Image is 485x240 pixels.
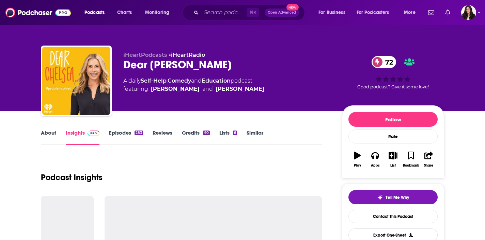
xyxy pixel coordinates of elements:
[377,195,383,200] img: tell me why sparkle
[80,7,113,18] button: open menu
[348,112,438,127] button: Follow
[318,8,345,17] span: For Business
[113,7,136,18] a: Charts
[219,130,237,145] a: Lists6
[357,8,389,17] span: For Podcasters
[357,84,429,89] span: Good podcast? Give it some love!
[66,130,99,145] a: InsightsPodchaser Pro
[247,130,263,145] a: Similar
[233,131,237,135] div: 6
[424,164,433,168] div: Share
[109,130,143,145] a: Episodes283
[247,8,259,17] span: ⌘ K
[135,131,143,135] div: 283
[5,6,71,19] img: Podchaser - Follow, Share and Rate Podcasts
[203,131,209,135] div: 90
[202,85,213,93] span: and
[168,78,191,84] a: Comedy
[42,47,110,115] img: Dear Chelsea
[41,172,103,183] h1: Podcast Insights
[348,190,438,204] button: tell me why sparkleTell Me Why
[390,164,396,168] div: List
[201,7,247,18] input: Search podcasts, credits, & more...
[286,4,299,11] span: New
[461,5,476,20] span: Logged in as RebeccaShapiro
[384,147,402,172] button: List
[84,8,105,17] span: Podcasts
[117,8,132,17] span: Charts
[189,5,311,20] div: Search podcasts, credits, & more...
[371,164,380,168] div: Apps
[191,78,202,84] span: and
[402,147,420,172] button: Bookmark
[151,85,200,93] a: [PERSON_NAME]
[41,130,56,145] a: About
[386,195,409,200] span: Tell Me Why
[461,5,476,20] button: Show profile menu
[140,7,178,18] button: open menu
[123,77,264,93] div: A daily podcast
[404,8,416,17] span: More
[425,7,437,18] a: Show notifications dropdown
[216,85,264,93] a: [PERSON_NAME]
[169,52,205,58] span: •
[141,78,167,84] a: Self-Help
[202,78,231,84] a: Education
[461,5,476,20] img: User Profile
[123,52,167,58] span: iHeartPodcasts
[265,8,299,17] button: Open AdvancedNew
[314,7,354,18] button: open menu
[123,85,264,93] span: featuring
[348,130,438,143] div: Rate
[268,11,296,14] span: Open Advanced
[167,78,168,84] span: ,
[420,147,438,172] button: Share
[348,147,366,172] button: Play
[403,164,419,168] div: Bookmark
[153,130,172,145] a: Reviews
[442,7,453,18] a: Show notifications dropdown
[88,131,99,136] img: Podchaser Pro
[352,7,399,18] button: open menu
[348,210,438,223] a: Contact This Podcast
[182,130,209,145] a: Credits90
[399,7,424,18] button: open menu
[366,147,384,172] button: Apps
[378,56,396,68] span: 72
[342,52,444,94] div: 72Good podcast? Give it some love!
[171,52,205,58] a: iHeartRadio
[145,8,169,17] span: Monitoring
[372,56,396,68] a: 72
[354,164,361,168] div: Play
